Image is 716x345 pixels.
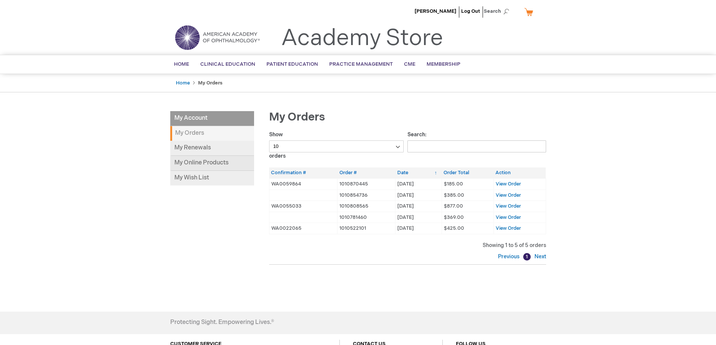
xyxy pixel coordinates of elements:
td: 1010522101 [338,223,395,234]
td: [DATE] [395,178,442,190]
a: View Order [496,181,521,187]
a: My Wish List [170,171,254,185]
a: Next [533,253,546,260]
td: 1010854736 [338,190,395,201]
td: WA0059864 [269,178,338,190]
th: Confirmation #: activate to sort column ascending [269,167,338,178]
div: Showing 1 to 5 of 5 orders [269,242,546,249]
td: 1010870445 [338,178,395,190]
td: [DATE] [395,223,442,234]
span: My Orders [269,110,325,124]
a: 1 [523,253,531,261]
span: $877.00 [444,203,463,209]
strong: My Orders [198,80,223,86]
span: Clinical Education [200,61,255,67]
strong: My Orders [170,126,254,141]
h4: Protecting Sight. Empowering Lives.® [170,319,274,326]
a: My Renewals [170,141,254,156]
span: $425.00 [444,225,464,231]
a: Log Out [461,8,480,14]
a: View Order [496,214,521,220]
th: Order Total: activate to sort column ascending [442,167,493,178]
span: Home [174,61,189,67]
span: Search [484,4,512,19]
th: Order #: activate to sort column ascending [338,167,395,178]
span: $369.00 [444,214,464,220]
td: 1010808565 [338,201,395,212]
select: Showorders [269,140,404,152]
input: Search: [407,140,546,152]
td: [DATE] [395,201,442,212]
span: Practice Management [329,61,393,67]
span: Membership [427,61,460,67]
span: CME [404,61,415,67]
td: WA0055033 [269,201,338,212]
td: [DATE] [395,190,442,201]
th: Action: activate to sort column ascending [493,167,546,178]
td: WA0022065 [269,223,338,234]
th: Date: activate to sort column ascending [395,167,442,178]
a: Academy Store [281,25,443,52]
a: View Order [496,225,521,231]
a: Home [176,80,190,86]
a: [PERSON_NAME] [415,8,456,14]
td: 1010781460 [338,212,395,223]
label: Show orders [269,131,404,159]
a: Previous [498,253,521,260]
span: $385.00 [444,192,464,198]
span: Patient Education [266,61,318,67]
td: [DATE] [395,212,442,223]
a: View Order [496,192,521,198]
a: My Online Products [170,156,254,171]
a: View Order [496,203,521,209]
label: Search: [407,131,546,149]
span: $185.00 [444,181,463,187]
